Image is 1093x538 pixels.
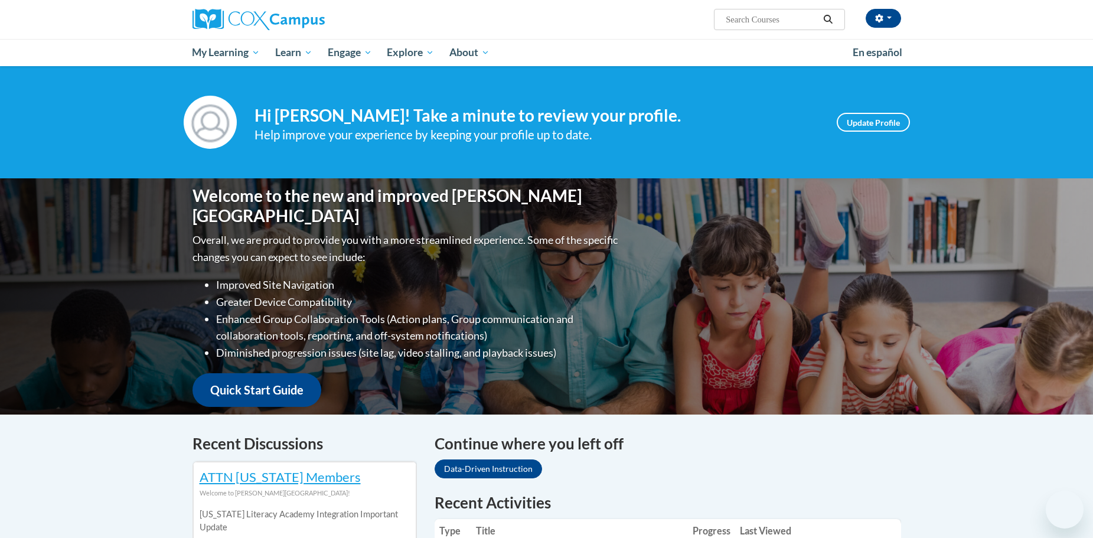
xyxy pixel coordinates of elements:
a: About [442,39,497,66]
span: About [449,45,490,60]
span: Engage [328,45,372,60]
h1: Welcome to the new and improved [PERSON_NAME][GEOGRAPHIC_DATA] [193,186,621,226]
a: En español [845,40,910,65]
input: Search Courses [725,12,819,27]
li: Greater Device Compatibility [216,294,621,311]
li: Enhanced Group Collaboration Tools (Action plans, Group communication and collaboration tools, re... [216,311,621,345]
a: Explore [379,39,442,66]
div: Welcome to [PERSON_NAME][GEOGRAPHIC_DATA]! [200,487,410,500]
span: Explore [387,45,434,60]
h4: Continue where you left off [435,432,901,455]
h1: Recent Activities [435,492,901,513]
a: Update Profile [837,113,910,132]
h4: Recent Discussions [193,432,417,455]
span: My Learning [192,45,260,60]
a: Engage [320,39,380,66]
span: Learn [275,45,312,60]
iframe: Button to launch messaging window [1046,491,1084,529]
h4: Hi [PERSON_NAME]! Take a minute to review your profile. [255,106,819,126]
li: Improved Site Navigation [216,276,621,294]
div: Main menu [175,39,919,66]
a: Learn [267,39,320,66]
li: Diminished progression issues (site lag, video stalling, and playback issues) [216,344,621,361]
button: Account Settings [866,9,901,28]
button: Search [819,12,837,27]
img: Cox Campus [193,9,325,30]
img: Profile Image [184,96,237,149]
a: Cox Campus [193,9,417,30]
a: Data-Driven Instruction [435,459,542,478]
a: ATTN [US_STATE] Members [200,469,361,485]
a: My Learning [185,39,268,66]
p: Overall, we are proud to provide you with a more streamlined experience. Some of the specific cha... [193,231,621,266]
span: En español [853,46,902,58]
p: [US_STATE] Literacy Academy Integration Important Update [200,508,410,534]
div: Help improve your experience by keeping your profile up to date. [255,125,819,145]
a: Quick Start Guide [193,373,321,407]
